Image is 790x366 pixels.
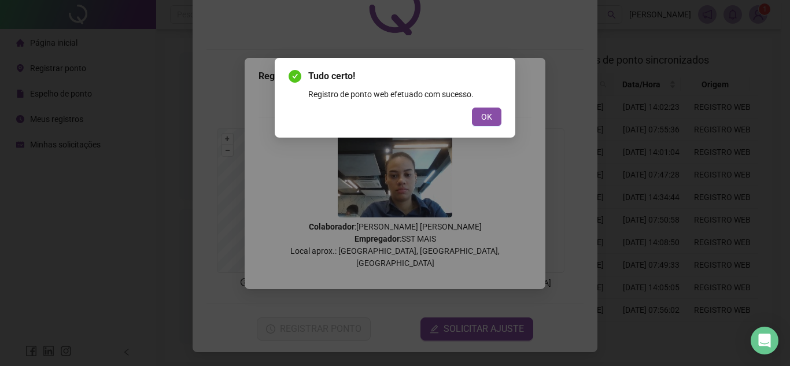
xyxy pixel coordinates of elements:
div: Open Intercom Messenger [751,327,778,354]
button: OK [472,108,501,126]
span: check-circle [289,70,301,83]
span: OK [481,110,492,123]
span: Tudo certo! [308,69,501,83]
div: Registro de ponto web efetuado com sucesso. [308,88,501,101]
